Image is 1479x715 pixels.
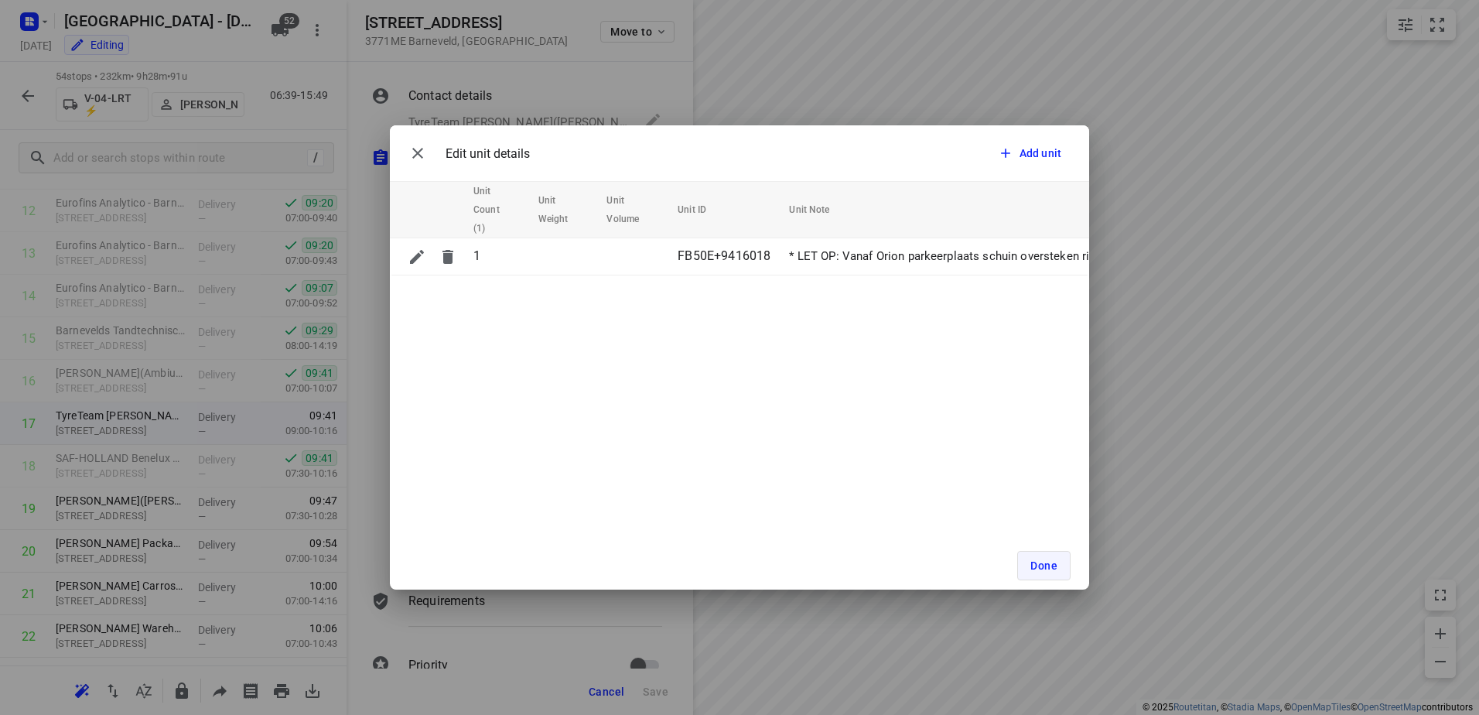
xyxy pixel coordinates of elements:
[1030,559,1057,572] span: Done
[1017,551,1071,580] button: Done
[671,238,783,275] td: FB50E+9416018
[432,241,463,272] button: Delete
[992,139,1071,167] button: Add unit
[606,191,659,228] span: Unit Volume
[538,191,589,228] span: Unit Weight
[402,138,530,169] div: Edit unit details
[473,182,520,238] span: Unit Count (1)
[467,238,532,275] td: 1
[401,241,432,272] button: Edit
[678,200,726,219] span: Unit ID
[1020,145,1061,161] span: Add unit
[789,200,849,219] span: Unit Note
